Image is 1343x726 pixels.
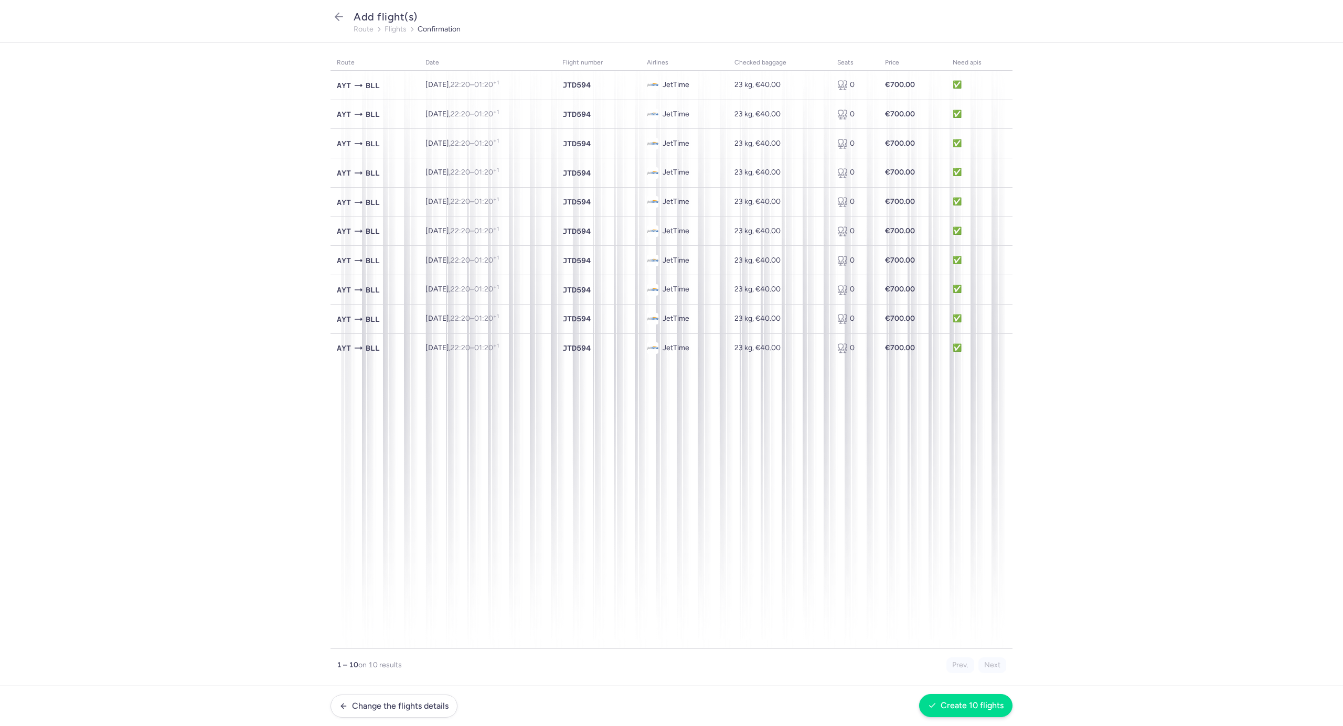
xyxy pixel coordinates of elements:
[451,168,499,177] span: –
[493,196,499,203] sup: +1
[451,256,499,265] span: –
[946,304,1012,333] td: ✅
[837,80,872,90] div: 0
[385,25,407,34] button: flights
[946,158,1012,188] td: ✅
[647,255,658,266] figure: JTD airline logo
[728,55,831,71] th: checked baggage
[331,695,457,718] button: Change the flights details
[493,313,499,320] sup: +1
[474,285,499,294] time: 01:20
[734,168,825,177] div: 23 kg, €40.00
[337,313,351,325] span: AYT
[663,198,689,206] span: JetTime
[493,109,499,115] sup: +1
[419,55,556,71] th: date
[946,657,974,673] button: Prev.
[734,285,825,294] div: 23 kg, €40.00
[451,256,470,265] time: 22:20
[562,313,591,324] span: JTD594
[562,109,591,120] span: JTD594
[425,197,499,206] span: [DATE],
[946,71,1012,100] td: ✅
[663,81,689,89] span: JetTime
[734,315,825,323] div: 23 kg, €40.00
[493,167,499,174] sup: +1
[451,314,499,323] span: –
[425,168,499,177] span: [DATE],
[647,79,658,91] figure: JTD airline logo
[946,216,1012,246] td: ✅
[418,25,461,34] button: confirmation
[885,314,915,323] strong: €700.00
[562,343,591,353] span: JTD594
[946,275,1012,305] td: ✅
[837,168,872,178] div: 0
[474,139,499,148] time: 01:20
[663,168,689,177] span: JetTime
[493,284,499,290] sup: +1
[451,110,470,118] time: 22:20
[451,343,499,352] span: –
[451,197,470,206] time: 22:20
[647,109,658,120] figure: JTD airline logo
[474,197,499,206] time: 01:20
[885,197,915,206] strong: €700.00
[337,225,351,237] span: AYT
[451,110,499,118] span: –
[885,110,915,118] strong: €700.00
[451,139,470,148] time: 22:20
[474,80,499,89] time: 01:20
[885,256,915,265] strong: €700.00
[354,25,374,34] button: route
[885,80,915,89] strong: €700.00
[366,80,380,91] span: BLL
[837,109,872,120] div: 0
[837,343,872,353] div: 0
[337,660,358,669] strong: 1 – 10
[562,255,591,266] span: JTD594
[919,694,1012,717] button: Create 10 flights
[451,226,499,235] span: –
[331,55,419,71] th: route
[647,138,658,149] figure: JTD airline logo
[474,343,499,352] time: 01:20
[562,168,591,178] span: JTD594
[663,227,689,235] span: JetTime
[663,256,689,265] span: JetTime
[946,333,1012,362] td: ✅
[474,256,499,265] time: 01:20
[734,81,825,89] div: 23 kg, €40.00
[451,139,499,148] span: –
[837,255,872,266] div: 0
[978,657,1006,673] button: Next
[337,138,351,149] span: AYT
[337,284,351,296] span: AYT
[451,285,470,294] time: 22:20
[425,139,499,148] span: [DATE],
[493,225,499,232] sup: +1
[366,284,380,296] span: BLL
[647,196,658,208] figure: JTD airline logo
[734,139,825,148] div: 23 kg, €40.00
[837,226,872,236] div: 0
[946,100,1012,129] td: ✅
[425,285,499,294] span: [DATE],
[366,313,380,325] span: BLL
[366,255,380,266] span: BLL
[337,255,351,266] span: AYT
[451,285,499,294] span: –
[837,138,872,149] div: 0
[425,110,499,118] span: [DATE],
[663,315,689,323] span: JetTime
[663,139,689,148] span: JetTime
[641,55,728,71] th: airlines
[734,227,825,235] div: 23 kg, €40.00
[556,55,641,71] th: flight number
[366,138,380,149] span: BLL
[451,80,499,89] span: –
[425,256,499,265] span: [DATE],
[493,137,499,144] sup: +1
[366,167,380,179] span: BLL
[425,80,499,89] span: [DATE],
